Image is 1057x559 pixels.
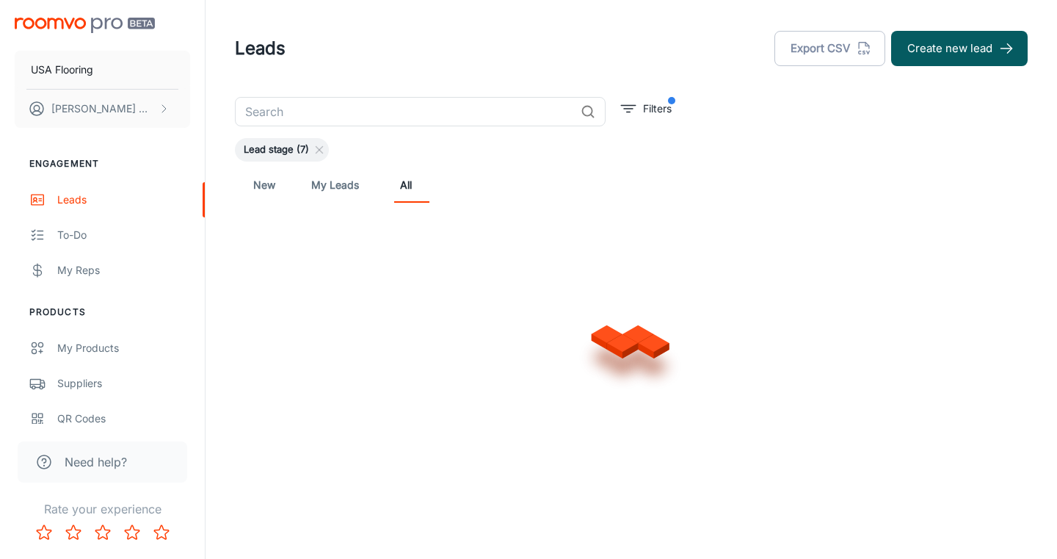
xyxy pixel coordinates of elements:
div: QR Codes [57,411,190,427]
p: Filters [643,101,672,117]
img: Roomvo PRO Beta [15,18,155,33]
span: Need help? [65,453,127,471]
button: Rate 5 star [147,518,176,547]
div: Leads [57,192,190,208]
div: My Reps [57,262,190,278]
div: Lead stage (7) [235,138,329,162]
span: Lead stage (7) [235,143,318,157]
button: USA Flooring [15,51,190,89]
div: To-do [57,227,190,243]
button: filter [617,97,675,120]
h1: Leads [235,35,286,62]
button: Create new lead [891,31,1028,66]
button: Rate 3 star [88,518,117,547]
button: Rate 2 star [59,518,88,547]
button: Rate 4 star [117,518,147,547]
p: Rate your experience [12,500,193,518]
div: Suppliers [57,375,190,392]
button: [PERSON_NAME] Worthington [15,90,190,128]
p: USA Flooring [31,62,93,78]
input: Search [235,97,575,126]
a: My Leads [311,167,359,203]
div: My Products [57,340,190,356]
p: [PERSON_NAME] Worthington [51,101,155,117]
a: New [247,167,282,203]
button: Export CSV [774,31,885,66]
button: Rate 1 star [29,518,59,547]
a: All [388,167,424,203]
